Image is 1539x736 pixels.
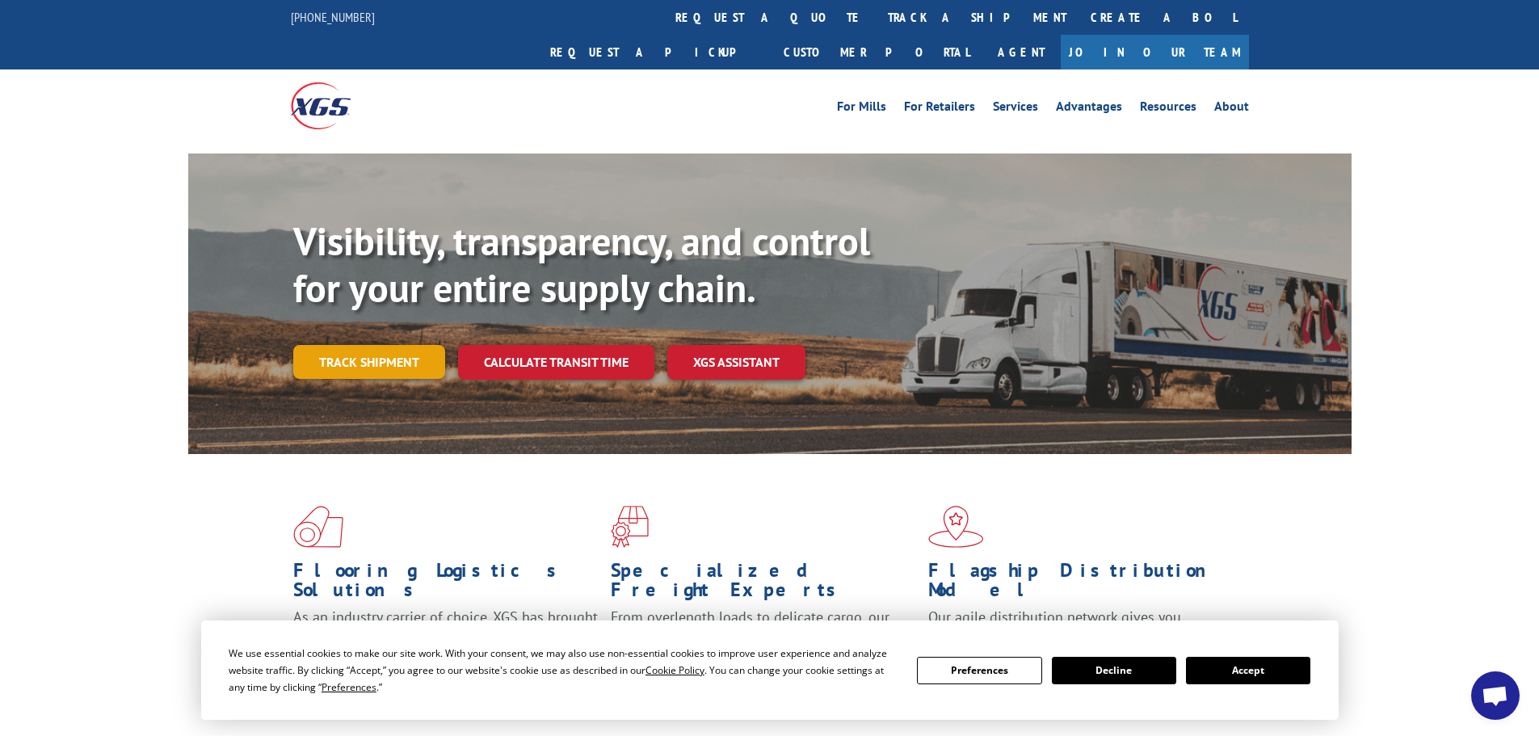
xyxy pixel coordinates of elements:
a: Services [993,100,1038,118]
a: For Retailers [904,100,975,118]
img: xgs-icon-focused-on-flooring-red [611,506,649,548]
button: Decline [1052,657,1176,684]
a: About [1214,100,1249,118]
a: Calculate transit time [458,345,654,380]
a: Join Our Team [1061,35,1249,69]
div: We use essential cookies to make our site work. With your consent, we may also use non-essential ... [229,645,898,696]
img: xgs-icon-flagship-distribution-model-red [928,506,984,548]
a: [PHONE_NUMBER] [291,9,375,25]
button: Accept [1186,657,1310,684]
a: XGS ASSISTANT [667,345,805,380]
h1: Specialized Freight Experts [611,561,916,608]
a: Agent [982,35,1061,69]
div: Cookie Consent Prompt [201,620,1339,720]
a: Advantages [1056,100,1122,118]
span: Cookie Policy [645,663,704,677]
a: Track shipment [293,345,445,379]
a: For Mills [837,100,886,118]
a: Resources [1140,100,1196,118]
div: Open chat [1471,671,1520,720]
h1: Flagship Distribution Model [928,561,1234,608]
button: Preferences [917,657,1041,684]
a: Request a pickup [538,35,772,69]
a: Customer Portal [772,35,982,69]
span: Preferences [322,680,376,694]
h1: Flooring Logistics Solutions [293,561,599,608]
span: Our agile distribution network gives you nationwide inventory management on demand. [928,608,1226,646]
b: Visibility, transparency, and control for your entire supply chain. [293,216,870,313]
img: xgs-icon-total-supply-chain-intelligence-red [293,506,343,548]
span: As an industry carrier of choice, XGS has brought innovation and dedication to flooring logistics... [293,608,598,665]
p: From overlength loads to delicate cargo, our experienced staff knows the best way to move your fr... [611,608,916,679]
